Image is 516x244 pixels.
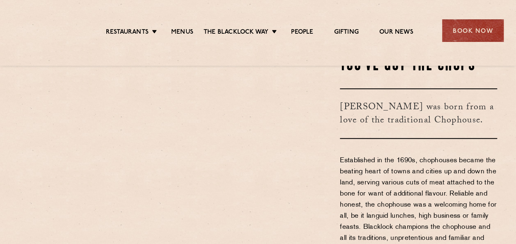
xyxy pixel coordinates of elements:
h3: [PERSON_NAME] was born from a love of the traditional Chophouse. [340,88,497,139]
a: Menus [171,28,193,37]
a: Our News [379,28,413,37]
a: Restaurants [106,28,149,37]
a: The Blacklock Way [204,28,268,37]
a: People [291,28,313,37]
div: Book Now [442,19,504,42]
a: Gifting [334,28,358,37]
img: svg%3E [12,8,81,53]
